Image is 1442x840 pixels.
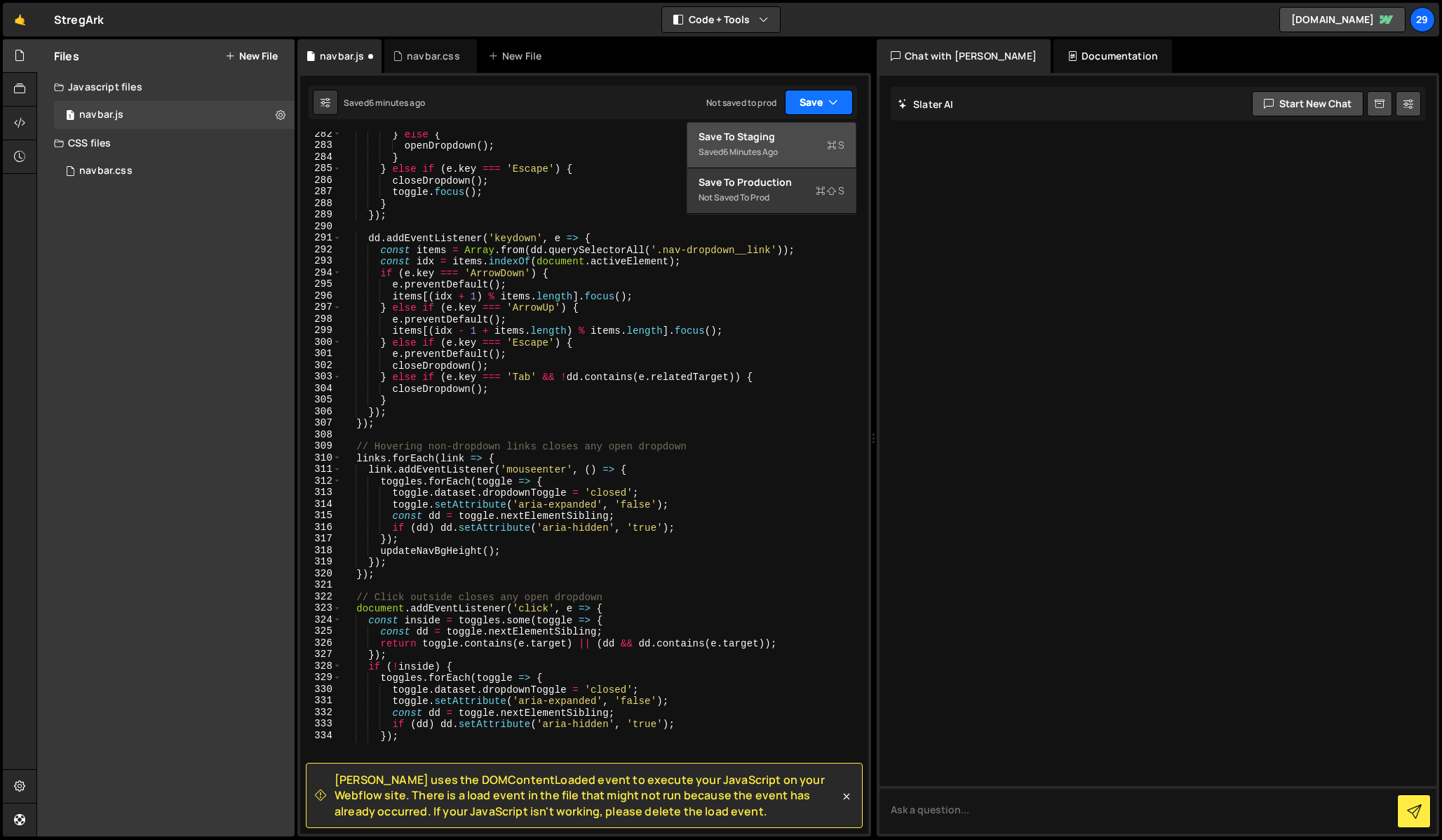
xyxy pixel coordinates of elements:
div: 327 [300,649,342,661]
div: 315 [300,510,342,522]
div: navbar.css [407,49,460,63]
div: 6 minutes ago [723,146,778,158]
div: 325 [300,625,342,637]
div: Javascript files [37,73,295,101]
div: Documentation [1053,39,1172,73]
div: 298 [300,313,342,325]
div: 318 [300,545,342,557]
div: 299 [300,325,342,337]
div: 16690/45597.js [54,101,295,129]
div: 285 [300,163,342,175]
div: 282 [300,128,342,140]
div: 317 [300,533,342,545]
div: Not saved to prod [699,189,844,206]
div: 334 [300,730,342,742]
div: 308 [300,429,342,441]
button: Start new chat [1252,91,1363,116]
div: 294 [300,267,342,279]
a: [DOMAIN_NAME] [1279,7,1406,32]
div: 284 [300,151,342,163]
div: 300 [300,337,342,348]
button: Save to StagingS Saved6 minutes ago [687,123,856,168]
button: New File [225,50,278,62]
div: 306 [300,406,342,418]
div: 319 [300,556,342,568]
div: navbar.css [79,165,133,177]
div: 304 [300,383,342,395]
button: Save to ProductionS Not saved to prod [687,168,856,214]
button: Save [785,90,853,115]
div: 302 [300,360,342,372]
div: 321 [300,579,342,591]
div: 287 [300,186,342,198]
div: 16690/45596.css [54,157,295,185]
div: 307 [300,417,342,429]
div: StregArk [54,11,104,28]
div: Not saved to prod [706,97,776,109]
div: 324 [300,614,342,626]
div: 292 [300,244,342,256]
span: 1 [66,111,74,122]
div: 289 [300,209,342,221]
span: S [827,138,844,152]
div: navbar.js [79,109,123,121]
div: 309 [300,440,342,452]
a: 29 [1410,7,1435,32]
h2: Files [54,48,79,64]
div: 331 [300,695,342,707]
div: 295 [300,278,342,290]
div: 330 [300,684,342,696]
span: S [816,184,844,198]
div: Chat with [PERSON_NAME] [877,39,1051,73]
div: 328 [300,661,342,672]
div: Saved [344,97,425,109]
div: 333 [300,718,342,730]
div: 332 [300,707,342,719]
div: 301 [300,348,342,360]
div: 329 [300,672,342,684]
div: 283 [300,140,342,151]
div: 316 [300,522,342,534]
div: New File [488,49,547,63]
span: [PERSON_NAME] uses the DOMContentLoaded event to execute your JavaScript on your Webflow site. Th... [335,772,840,819]
div: navbar.js [320,49,364,63]
div: 305 [300,394,342,406]
div: 320 [300,568,342,580]
div: Saved [699,144,844,161]
div: 335 [300,741,342,753]
div: 310 [300,452,342,464]
div: CSS files [37,129,295,157]
div: 286 [300,175,342,187]
div: 288 [300,198,342,210]
div: Save to Staging [699,130,844,144]
a: 🤙 [3,3,37,36]
div: 6 minutes ago [369,97,425,109]
div: 311 [300,463,342,475]
div: 303 [300,371,342,383]
div: 326 [300,637,342,649]
div: Save to Production [699,175,844,189]
div: 293 [300,255,342,267]
div: 296 [300,290,342,302]
h2: Slater AI [898,97,954,111]
button: Code + Tools [662,7,780,32]
div: 322 [300,591,342,603]
div: 323 [300,602,342,614]
div: 313 [300,487,342,499]
div: 290 [300,221,342,233]
div: 297 [300,302,342,313]
div: 314 [300,499,342,510]
div: 312 [300,475,342,487]
div: 291 [300,232,342,244]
